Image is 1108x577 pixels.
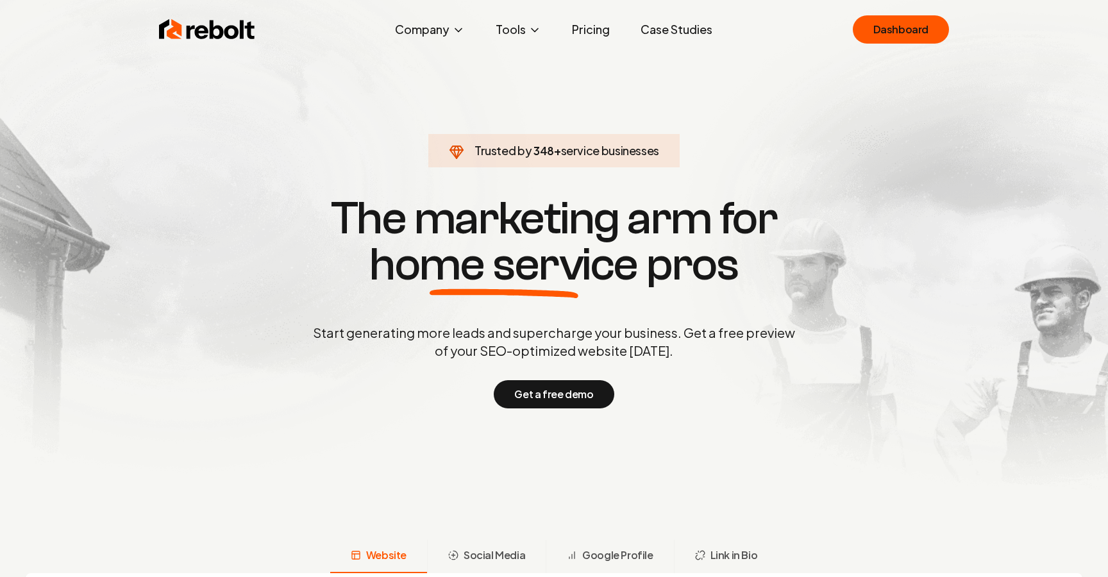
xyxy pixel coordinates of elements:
[853,15,949,44] a: Dashboard
[582,548,653,563] span: Google Profile
[630,17,723,42] a: Case Studies
[485,17,551,42] button: Tools
[533,142,554,160] span: 348
[546,540,673,573] button: Google Profile
[494,380,614,408] button: Get a free demo
[369,242,638,288] span: home service
[159,17,255,42] img: Rebolt Logo
[464,548,525,563] span: Social Media
[427,540,546,573] button: Social Media
[330,540,427,573] button: Website
[366,548,407,563] span: Website
[385,17,475,42] button: Company
[310,324,798,360] p: Start generating more leads and supercharge your business. Get a free preview of your SEO-optimiz...
[562,17,620,42] a: Pricing
[674,540,778,573] button: Link in Bio
[246,196,862,288] h1: The marketing arm for pros
[561,143,660,158] span: service businesses
[474,143,532,158] span: Trusted by
[554,143,561,158] span: +
[710,548,758,563] span: Link in Bio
